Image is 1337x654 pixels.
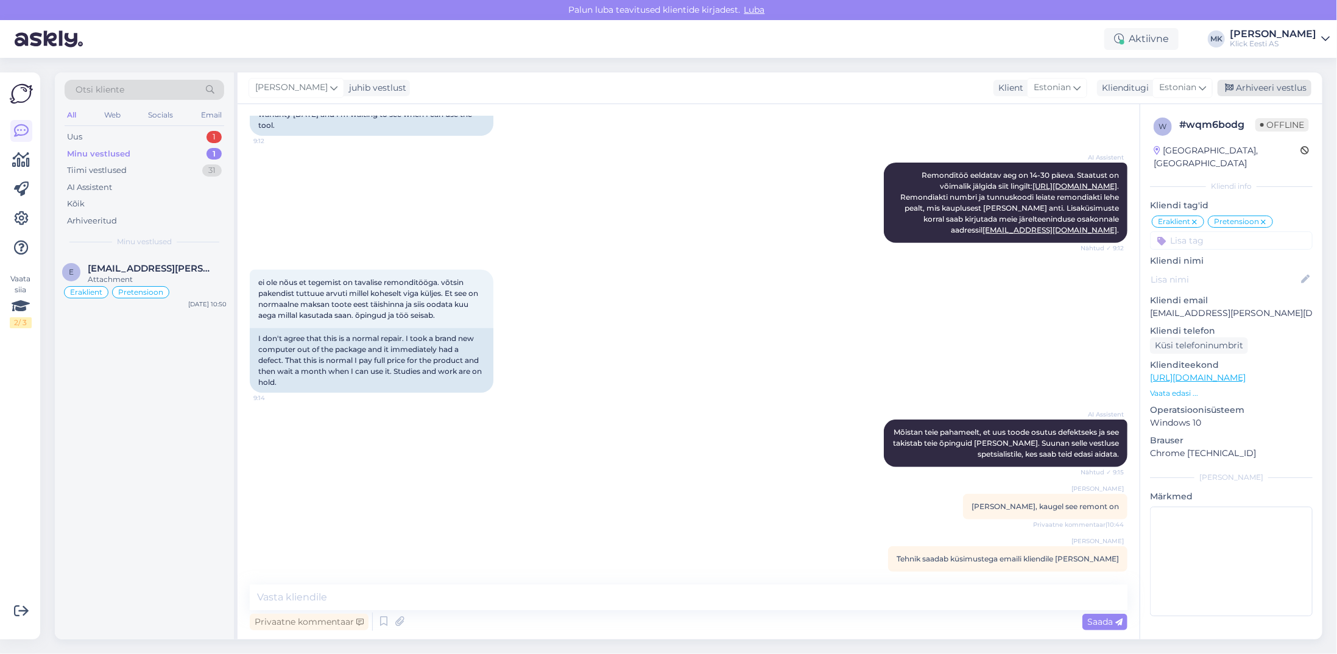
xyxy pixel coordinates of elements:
[1230,29,1316,39] div: [PERSON_NAME]
[10,273,32,328] div: Vaata siia
[1078,468,1124,477] span: Nähtud ✓ 9:15
[1230,39,1316,49] div: Klick Eesti AS
[1179,118,1255,132] div: # wqm6bodg
[10,317,32,328] div: 2 / 3
[188,300,227,309] div: [DATE] 10:50
[1150,404,1313,417] p: Operatsioonisüsteem
[1150,447,1313,460] p: Chrome [TECHNICAL_ID]
[1150,472,1313,483] div: [PERSON_NAME]
[1255,118,1309,132] span: Offline
[1151,273,1299,286] input: Lisa nimi
[253,393,299,403] span: 9:14
[982,225,1117,234] a: [EMAIL_ADDRESS][DOMAIN_NAME]
[250,328,493,393] div: I don't agree that this is a normal repair. I took a brand new computer out of the package and it...
[1034,81,1071,94] span: Estonian
[67,148,130,160] div: Minu vestlused
[1150,199,1313,212] p: Kliendi tag'id
[897,554,1119,563] span: Tehnik saadab küsimustega emaili kliendile [PERSON_NAME]
[1150,359,1313,371] p: Klienditeekond
[1078,410,1124,419] span: AI Assistent
[1150,294,1313,307] p: Kliendi email
[1150,181,1313,192] div: Kliendi info
[1071,536,1124,546] span: [PERSON_NAME]
[1218,80,1311,96] div: Arhiveeri vestlus
[118,289,163,296] span: Pretensioon
[1150,372,1246,383] a: [URL][DOMAIN_NAME]
[10,82,33,105] img: Askly Logo
[1154,144,1300,170] div: [GEOGRAPHIC_DATA], [GEOGRAPHIC_DATA]
[1150,325,1313,337] p: Kliendi telefon
[202,164,222,177] div: 31
[1087,616,1123,627] span: Saada
[1230,29,1330,49] a: [PERSON_NAME]Klick Eesti AS
[1150,231,1313,250] input: Lisa tag
[69,267,74,276] span: e
[900,171,1121,234] span: Remonditöö eeldatav aeg on 14-30 päeva. Staatust on võimalik jälgida siit lingilt: . Remondiakti ...
[1150,417,1313,429] p: Windows 10
[1071,484,1124,493] span: [PERSON_NAME]
[88,274,227,285] div: Attachment
[206,148,222,160] div: 1
[993,82,1023,94] div: Klient
[1150,490,1313,503] p: Märkmed
[344,82,406,94] div: juhib vestlust
[258,278,480,320] span: ei ole nõus et tegemist on tavalise remonditööga. võtsin pakendist tuttuue arvuti millel koheselt...
[1150,434,1313,447] p: Brauser
[1159,122,1167,131] span: w
[102,107,123,123] div: Web
[1097,82,1149,94] div: Klienditugi
[1150,388,1313,399] p: Vaata edasi ...
[206,131,222,143] div: 1
[1208,30,1225,47] div: MK
[199,107,224,123] div: Email
[76,83,124,96] span: Otsi kliente
[893,427,1121,459] span: Mõistan teie pahameelt, et uus toode osutus defektseks ja see takistab teie õpinguid [PERSON_NAME...
[1158,218,1190,225] span: Eraklient
[1214,218,1259,225] span: Pretensioon
[1078,244,1124,253] span: Nähtud ✓ 9:12
[250,614,369,630] div: Privaatne kommentaar
[1033,520,1124,529] span: Privaatne kommentaar | 10:44
[1150,337,1248,354] div: Küsi telefoninumbrit
[67,131,82,143] div: Uus
[1104,28,1179,50] div: Aktiivne
[117,236,172,247] span: Minu vestlused
[67,164,127,177] div: Tiimi vestlused
[70,289,102,296] span: Eraklient
[1032,181,1117,191] a: [URL][DOMAIN_NAME]
[67,215,117,227] div: Arhiveeritud
[1034,572,1124,582] span: Privaatne kommentaar | 10:50
[67,198,85,210] div: Kõik
[65,107,79,123] div: All
[1150,255,1313,267] p: Kliendi nimi
[741,4,769,15] span: Luba
[255,81,328,94] span: [PERSON_NAME]
[88,263,214,274] span: egon.kramp@gmail.com
[1150,307,1313,320] p: [EMAIL_ADDRESS][PERSON_NAME][DOMAIN_NAME]
[253,136,299,146] span: 9:12
[67,181,112,194] div: AI Assistent
[1159,81,1196,94] span: Estonian
[146,107,175,123] div: Socials
[1078,153,1124,162] span: AI Assistent
[972,502,1119,511] span: [PERSON_NAME], kaugel see remont on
